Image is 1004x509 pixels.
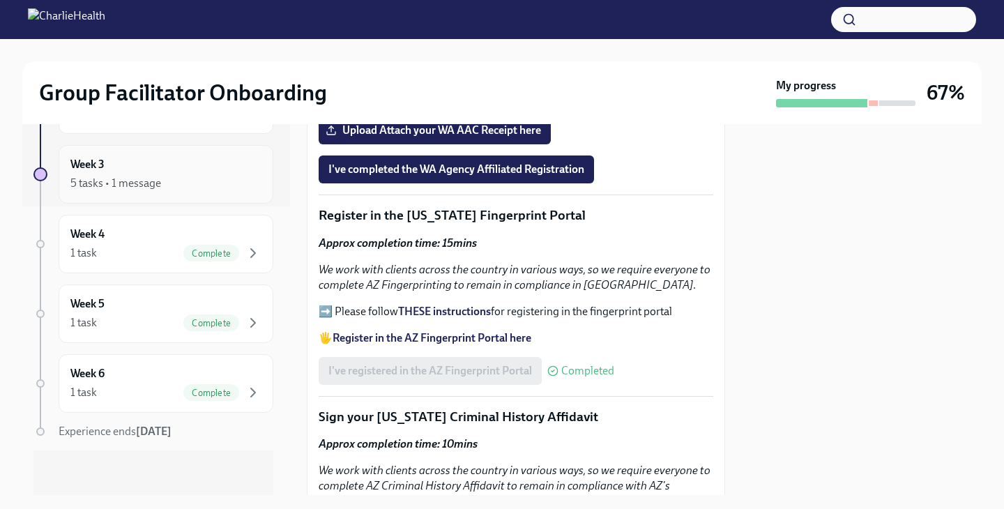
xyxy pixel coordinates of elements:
[333,331,531,344] a: Register in the AZ Fingerprint Portal here
[70,385,97,400] div: 1 task
[319,408,713,426] p: Sign your [US_STATE] Criminal History Affidavit
[561,365,614,377] span: Completed
[319,206,713,225] p: Register in the [US_STATE] Fingerprint Portal
[328,162,584,176] span: I've completed the WA Agency Affiliated Registration
[319,263,710,291] em: We work with clients across the country in various ways, so we require everyone to complete AZ Fi...
[33,215,273,273] a: Week 41 taskComplete
[328,123,541,137] span: Upload Attach your WA AAC Receipt here
[319,116,551,144] label: Upload Attach your WA AAC Receipt here
[398,305,491,318] a: THESE instructions
[319,155,594,183] button: I've completed the WA Agency Affiliated Registration
[70,157,105,172] h6: Week 3
[136,425,172,438] strong: [DATE]
[39,79,327,107] h2: Group Facilitator Onboarding
[59,425,172,438] span: Experience ends
[70,227,105,242] h6: Week 4
[70,296,105,312] h6: Week 5
[319,236,477,250] strong: Approx completion time: 15mins
[33,145,273,204] a: Week 35 tasks • 1 message
[70,245,97,261] div: 1 task
[927,80,965,105] h3: 67%
[183,318,239,328] span: Complete
[319,331,713,346] p: 🖐️
[776,78,836,93] strong: My progress
[70,176,161,191] div: 5 tasks • 1 message
[70,315,97,331] div: 1 task
[183,388,239,398] span: Complete
[183,248,239,259] span: Complete
[319,464,710,508] em: We work with clients across the country in various ways, so we require everyone to complete AZ Cr...
[33,354,273,413] a: Week 61 taskComplete
[70,366,105,381] h6: Week 6
[319,437,478,450] strong: Approx completion time: 10mins
[28,8,105,31] img: CharlieHealth
[33,284,273,343] a: Week 51 taskComplete
[319,304,713,319] p: ➡️ Please follow for registering in the fingerprint portal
